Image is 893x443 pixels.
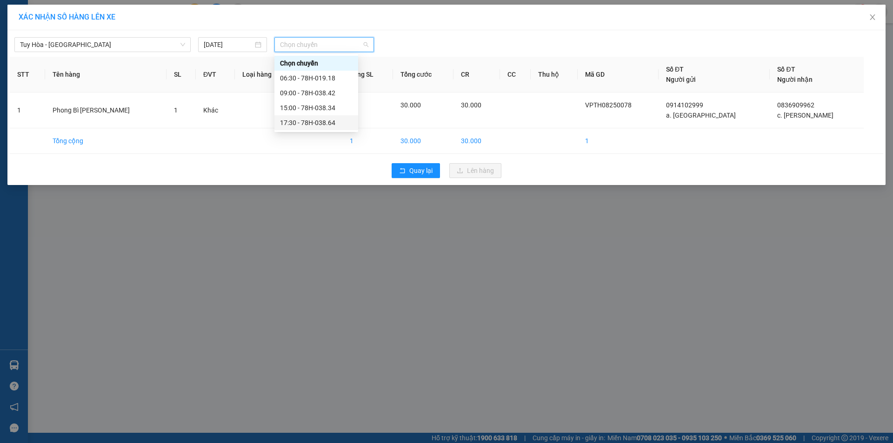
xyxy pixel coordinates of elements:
[777,101,814,109] span: 0836909962
[45,128,167,154] td: Tổng cộng
[869,13,876,21] span: close
[64,40,124,60] li: VP VP Buôn Ma Thuột
[461,101,481,109] span: 30.000
[5,40,64,70] li: VP VP [GEOGRAPHIC_DATA]
[280,103,353,113] div: 15:00 - 78H-038.34
[860,5,886,31] button: Close
[235,57,293,93] th: Loại hàng
[531,57,578,93] th: Thu hộ
[204,40,253,50] input: 13/08/2025
[578,57,659,93] th: Mã GD
[174,106,178,114] span: 1
[777,76,813,83] span: Người nhận
[10,93,45,128] td: 1
[777,66,795,73] span: Số ĐT
[449,163,501,178] button: uploadLên hàng
[399,167,406,175] span: rollback
[500,57,531,93] th: CC
[10,57,45,93] th: STT
[393,57,453,93] th: Tổng cước
[45,57,167,93] th: Tên hàng
[666,101,703,109] span: 0914102999
[20,38,185,52] span: Tuy Hòa - Buôn Ma Thuột
[342,57,393,93] th: Tổng SL
[453,128,500,154] td: 30.000
[167,57,196,93] th: SL
[19,13,115,21] span: XÁC NHẬN SỐ HÀNG LÊN XE
[585,101,632,109] span: VPTH08250078
[196,57,235,93] th: ĐVT
[409,165,433,176] span: Quay lại
[392,163,440,178] button: rollbackQuay lại
[280,73,353,83] div: 06:30 - 78H-019.18
[280,38,368,52] span: Chọn chuyến
[45,93,167,128] td: Phong Bì [PERSON_NAME]
[274,56,358,71] div: Chọn chuyến
[777,112,833,119] span: c. [PERSON_NAME]
[578,128,659,154] td: 1
[5,5,135,22] li: BB Limousine
[400,101,421,109] span: 30.000
[666,76,696,83] span: Người gửi
[196,93,235,128] td: Khác
[280,88,353,98] div: 09:00 - 78H-038.42
[453,57,500,93] th: CR
[64,62,71,68] span: environment
[393,128,453,154] td: 30.000
[342,128,393,154] td: 1
[280,58,353,68] div: Chọn chuyến
[666,66,684,73] span: Số ĐT
[666,112,736,119] span: a. [GEOGRAPHIC_DATA]
[280,118,353,128] div: 17:30 - 78H-038.64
